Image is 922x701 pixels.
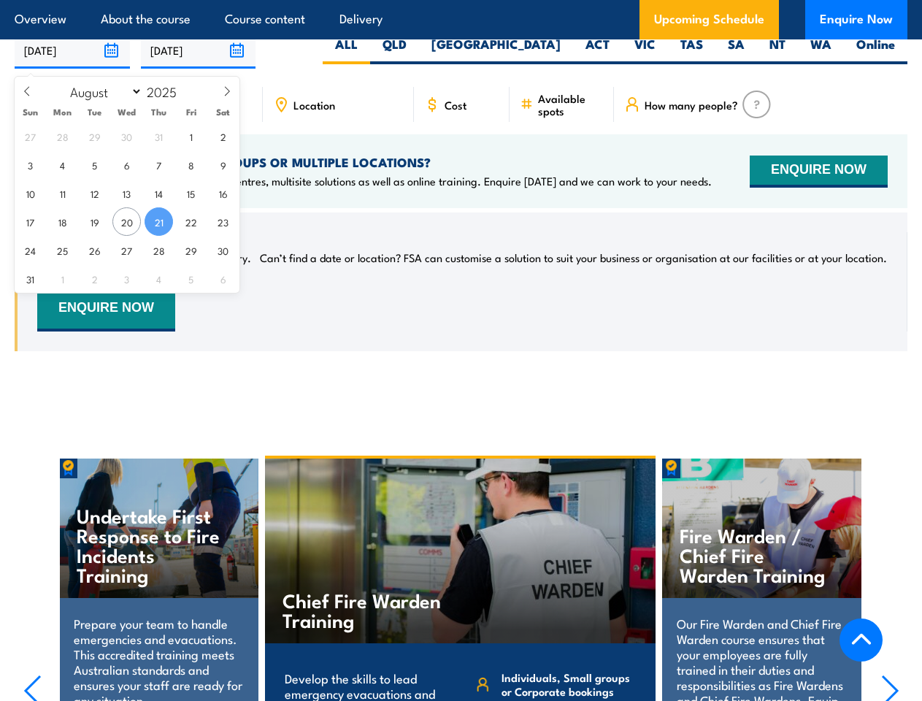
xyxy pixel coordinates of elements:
[145,150,173,179] span: August 7, 2025
[750,156,888,188] button: ENQUIRE NOW
[37,154,712,170] h4: NEED TRAINING FOR LARGER GROUPS OR MULTIPLE LOCATIONS?
[112,264,141,293] span: September 3, 2025
[209,264,237,293] span: September 6, 2025
[48,122,77,150] span: July 28, 2025
[177,236,205,264] span: August 29, 2025
[145,122,173,150] span: July 31, 2025
[64,82,143,101] select: Month
[370,36,419,64] label: QLD
[715,36,757,64] label: SA
[37,174,712,188] p: We offer onsite training, training at our centres, multisite solutions as well as online training...
[573,36,622,64] label: ACT
[175,107,207,117] span: Fri
[16,207,45,236] span: August 17, 2025
[48,236,77,264] span: August 25, 2025
[48,264,77,293] span: September 1, 2025
[16,150,45,179] span: August 3, 2025
[209,236,237,264] span: August 30, 2025
[177,264,205,293] span: September 5, 2025
[260,250,887,265] p: Can’t find a date or location? FSA can customise a solution to suit your business or organisation...
[177,150,205,179] span: August 8, 2025
[622,36,668,64] label: VIC
[538,92,604,117] span: Available spots
[112,207,141,236] span: August 20, 2025
[16,179,45,207] span: August 10, 2025
[757,36,798,64] label: NT
[445,99,466,111] span: Cost
[16,122,45,150] span: July 27, 2025
[143,107,175,117] span: Thu
[16,236,45,264] span: August 24, 2025
[502,670,636,698] span: Individuals, Small groups or Corporate bookings
[15,31,130,69] input: From date
[283,590,454,629] h4: Chief Fire Warden Training
[37,288,175,332] button: ENQUIRE NOW
[177,179,205,207] span: August 15, 2025
[209,122,237,150] span: August 2, 2025
[112,236,141,264] span: August 27, 2025
[77,505,228,584] h4: Undertake First Response to Fire Incidents Training
[323,36,370,64] label: ALL
[844,36,907,64] label: Online
[80,264,109,293] span: September 2, 2025
[112,122,141,150] span: July 30, 2025
[798,36,844,64] label: WA
[145,264,173,293] span: September 4, 2025
[80,179,109,207] span: August 12, 2025
[141,31,256,69] input: To date
[80,207,109,236] span: August 19, 2025
[668,36,715,64] label: TAS
[80,150,109,179] span: August 5, 2025
[112,179,141,207] span: August 13, 2025
[48,207,77,236] span: August 18, 2025
[16,264,45,293] span: August 31, 2025
[145,179,173,207] span: August 14, 2025
[112,150,141,179] span: August 6, 2025
[79,107,111,117] span: Tue
[15,107,47,117] span: Sun
[177,122,205,150] span: August 1, 2025
[177,207,205,236] span: August 22, 2025
[48,179,77,207] span: August 11, 2025
[209,150,237,179] span: August 9, 2025
[111,107,143,117] span: Wed
[419,36,573,64] label: [GEOGRAPHIC_DATA]
[80,122,109,150] span: July 29, 2025
[209,207,237,236] span: August 23, 2025
[293,99,335,111] span: Location
[48,150,77,179] span: August 4, 2025
[145,236,173,264] span: August 28, 2025
[207,107,239,117] span: Sat
[80,236,109,264] span: August 26, 2025
[142,83,191,100] input: Year
[645,99,738,111] span: How many people?
[680,525,831,584] h4: Fire Warden / Chief Fire Warden Training
[47,107,79,117] span: Mon
[145,207,173,236] span: August 21, 2025
[209,179,237,207] span: August 16, 2025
